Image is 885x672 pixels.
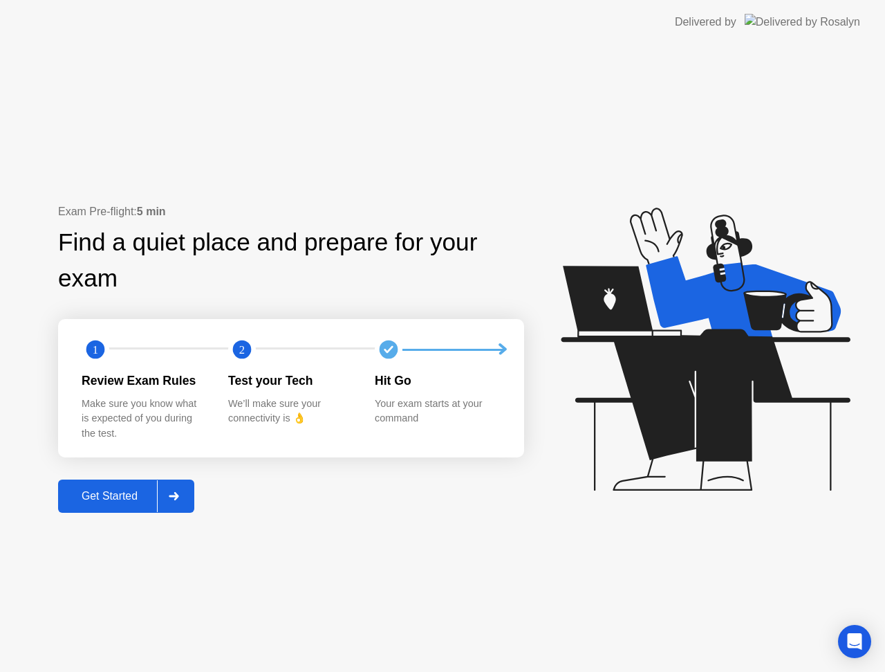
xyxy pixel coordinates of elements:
[137,206,166,217] b: 5 min
[228,372,353,390] div: Test your Tech
[58,224,524,298] div: Find a quiet place and prepare for your exam
[375,397,499,426] div: Your exam starts at your command
[58,203,524,220] div: Exam Pre-flight:
[82,372,206,390] div: Review Exam Rules
[82,397,206,442] div: Make sure you know what is expected of you during the test.
[675,14,736,30] div: Delivered by
[93,343,98,356] text: 1
[375,372,499,390] div: Hit Go
[838,625,871,658] div: Open Intercom Messenger
[228,397,353,426] div: We’ll make sure your connectivity is 👌
[62,490,157,502] div: Get Started
[239,343,245,356] text: 2
[745,14,860,30] img: Delivered by Rosalyn
[58,480,194,513] button: Get Started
